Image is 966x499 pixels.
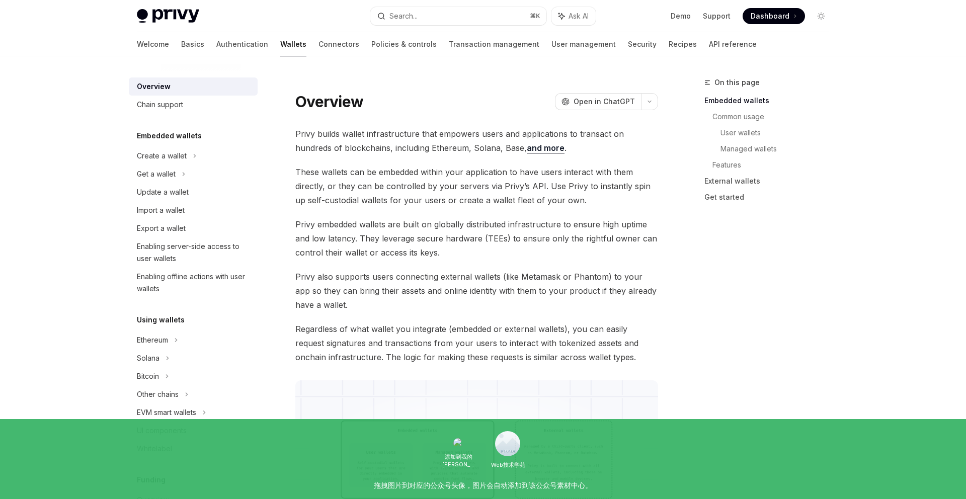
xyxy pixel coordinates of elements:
a: Managed wallets [720,141,837,157]
a: Authentication [216,32,268,56]
a: Common usage [712,109,837,125]
div: Solana [137,352,159,364]
a: User management [551,32,616,56]
a: Connectors [318,32,359,56]
span: ⌘ K [530,12,540,20]
a: Welcome [137,32,169,56]
div: Search... [389,10,418,22]
div: Other chains [137,388,179,400]
span: Ask AI [569,11,589,21]
a: API reference [709,32,757,56]
a: Dashboard [743,8,805,24]
a: Security [628,32,657,56]
div: Overview [137,80,171,93]
span: Privy embedded wallets are built on globally distributed infrastructure to ensure high uptime and... [295,217,658,260]
div: Import a wallet [137,204,185,216]
a: Support [703,11,731,21]
a: Features [712,157,837,173]
img: light logo [137,9,199,23]
a: Enabling offline actions with user wallets [129,268,258,298]
div: Get a wallet [137,168,176,180]
a: Embedded wallets [704,93,837,109]
a: Import a wallet [129,201,258,219]
a: Transaction management [449,32,539,56]
div: Export a wallet [137,222,186,234]
a: and more [527,143,565,153]
button: Open in ChatGPT [555,93,641,110]
span: Dashboard [751,11,789,21]
button: Ask AI [551,7,596,25]
a: User wallets [720,125,837,141]
span: On this page [714,76,760,89]
a: External wallets [704,173,837,189]
div: Update a wallet [137,186,189,198]
div: Create a wallet [137,150,187,162]
button: Toggle dark mode [813,8,829,24]
span: Privy builds wallet infrastructure that empowers users and applications to transact on hundreds o... [295,127,658,155]
a: Get started [704,189,837,205]
span: Open in ChatGPT [574,97,635,107]
span: These wallets can be embedded within your application to have users interact with them directly, ... [295,165,658,207]
span: Privy also supports users connecting external wallets (like Metamask or Phantom) to your app so t... [295,270,658,312]
a: Enabling server-side access to user wallets [129,237,258,268]
a: Overview [129,77,258,96]
a: Update a wallet [129,183,258,201]
a: Basics [181,32,204,56]
h1: Overview [295,93,363,111]
a: Chain support [129,96,258,114]
div: Chain support [137,99,183,111]
div: Enabling offline actions with user wallets [137,271,252,295]
h5: Using wallets [137,314,185,326]
span: Regardless of what wallet you integrate (embedded or external wallets), you can easily request si... [295,322,658,364]
a: Policies & controls [371,32,437,56]
div: EVM smart wallets [137,406,196,419]
a: Recipes [669,32,697,56]
a: Export a wallet [129,219,258,237]
div: Bitcoin [137,370,159,382]
a: Demo [671,11,691,21]
a: Wallets [280,32,306,56]
div: Enabling server-side access to user wallets [137,240,252,265]
button: Search...⌘K [370,7,546,25]
h5: Embedded wallets [137,130,202,142]
div: Ethereum [137,334,168,346]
